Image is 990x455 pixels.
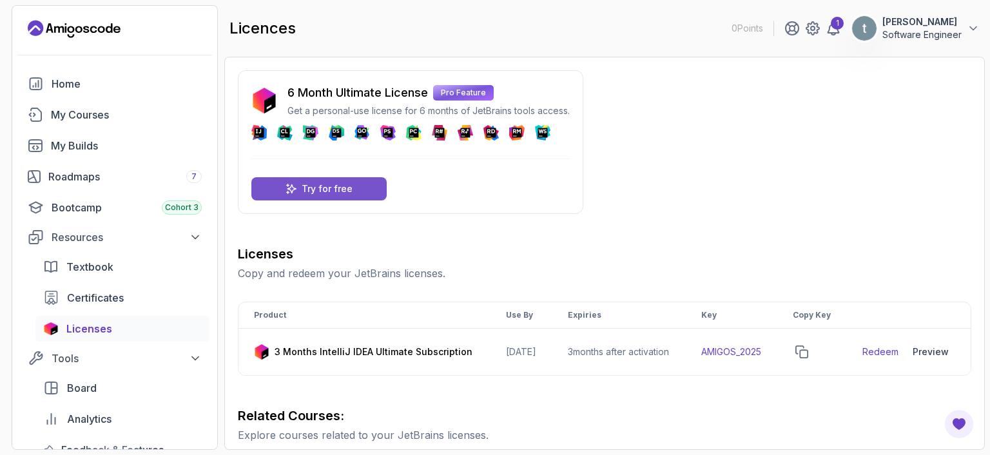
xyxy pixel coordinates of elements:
[35,316,209,342] a: licenses
[851,15,980,41] button: user profile image[PERSON_NAME]Software Engineer
[48,169,202,184] div: Roadmaps
[686,302,777,329] th: Key
[20,102,209,128] a: courses
[826,21,841,36] a: 1
[287,104,570,117] p: Get a personal-use license for 6 months of JetBrains tools access.
[20,195,209,220] a: bootcamp
[238,302,490,329] th: Product
[251,88,277,113] img: jetbrains icon
[35,406,209,432] a: analytics
[275,345,472,358] p: 3 Months IntelliJ IDEA Ultimate Subscription
[67,411,112,427] span: Analytics
[852,16,877,41] img: user profile image
[732,22,763,35] p: 0 Points
[913,345,949,358] div: Preview
[686,329,777,376] td: AMIGOS_2025
[238,245,971,263] h3: Licenses
[43,322,59,335] img: jetbrains icon
[862,345,898,358] a: Redeem
[67,290,124,305] span: Certificates
[777,302,847,329] th: Copy Key
[35,254,209,280] a: textbook
[251,177,387,200] a: Try for free
[238,427,971,443] p: Explore courses related to your JetBrains licenses.
[20,226,209,249] button: Resources
[191,171,197,182] span: 7
[793,343,811,361] button: copy-button
[51,138,202,153] div: My Builds
[52,200,202,215] div: Bootcamp
[51,107,202,122] div: My Courses
[287,84,428,102] p: 6 Month Ultimate License
[52,351,202,366] div: Tools
[552,302,686,329] th: Expiries
[52,76,202,92] div: Home
[66,259,113,275] span: Textbook
[552,329,686,376] td: 3 months after activation
[35,375,209,401] a: board
[20,71,209,97] a: home
[238,407,971,425] h3: Related Courses:
[67,380,97,396] span: Board
[20,164,209,189] a: roadmaps
[28,19,121,39] a: Landing page
[882,15,962,28] p: [PERSON_NAME]
[229,18,296,39] h2: licences
[35,285,209,311] a: certificates
[906,339,955,365] button: Preview
[433,85,494,101] p: Pro Feature
[165,202,199,213] span: Cohort 3
[238,266,971,281] p: Copy and redeem your JetBrains licenses.
[944,409,975,440] button: Open Feedback Button
[490,329,552,376] td: [DATE]
[490,302,552,329] th: Use By
[20,133,209,159] a: builds
[254,344,269,360] img: jetbrains icon
[831,17,844,30] div: 1
[66,321,112,336] span: Licenses
[302,182,353,195] p: Try for free
[882,28,962,41] p: Software Engineer
[52,229,202,245] div: Resources
[20,347,209,370] button: Tools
